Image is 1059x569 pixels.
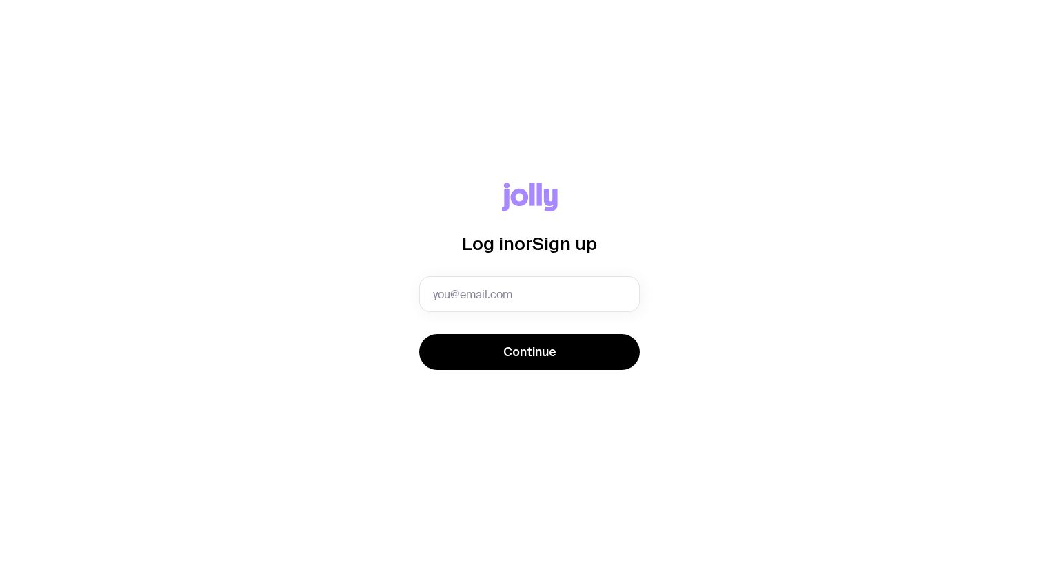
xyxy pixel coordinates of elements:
[503,344,556,360] span: Continue
[462,234,514,254] span: Log in
[419,334,640,370] button: Continue
[514,234,532,254] span: or
[419,276,640,312] input: you@email.com
[532,234,597,254] span: Sign up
